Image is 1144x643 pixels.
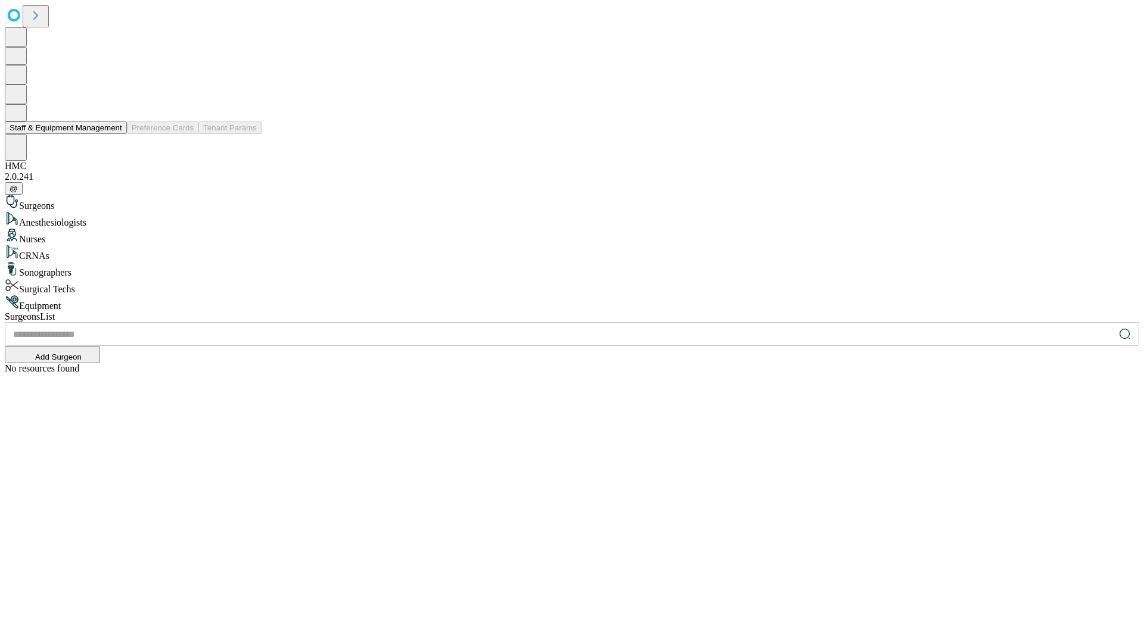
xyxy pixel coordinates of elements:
[5,161,1139,171] div: HMC
[5,311,1139,322] div: Surgeons List
[5,228,1139,245] div: Nurses
[198,121,262,134] button: Tenant Params
[5,182,23,195] button: @
[5,195,1139,211] div: Surgeons
[35,352,82,361] span: Add Surgeon
[5,363,1139,374] div: No resources found
[5,171,1139,182] div: 2.0.241
[5,245,1139,261] div: CRNAs
[5,121,127,134] button: Staff & Equipment Management
[5,295,1139,311] div: Equipment
[5,261,1139,278] div: Sonographers
[5,278,1139,295] div: Surgical Techs
[5,211,1139,228] div: Anesthesiologists
[127,121,198,134] button: Preference Cards
[5,346,100,363] button: Add Surgeon
[10,184,18,193] span: @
